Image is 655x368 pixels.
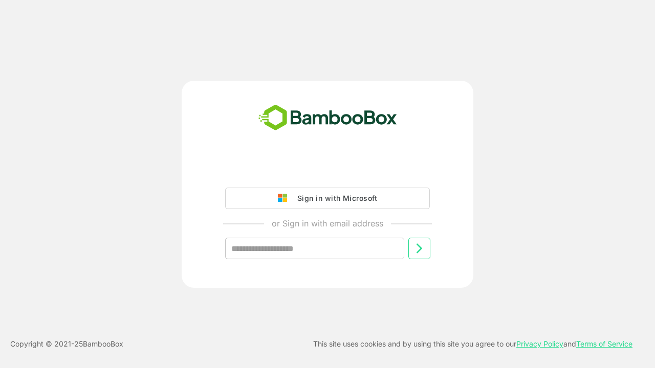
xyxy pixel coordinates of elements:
div: Sign in with Microsoft [292,192,377,205]
a: Privacy Policy [516,339,563,348]
p: This site uses cookies and by using this site you agree to our and [313,338,632,350]
a: Terms of Service [576,339,632,348]
img: google [278,194,292,203]
img: bamboobox [253,101,403,135]
p: Copyright © 2021- 25 BambooBox [10,338,123,350]
p: or Sign in with email address [272,217,383,229]
button: Sign in with Microsoft [225,188,430,209]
